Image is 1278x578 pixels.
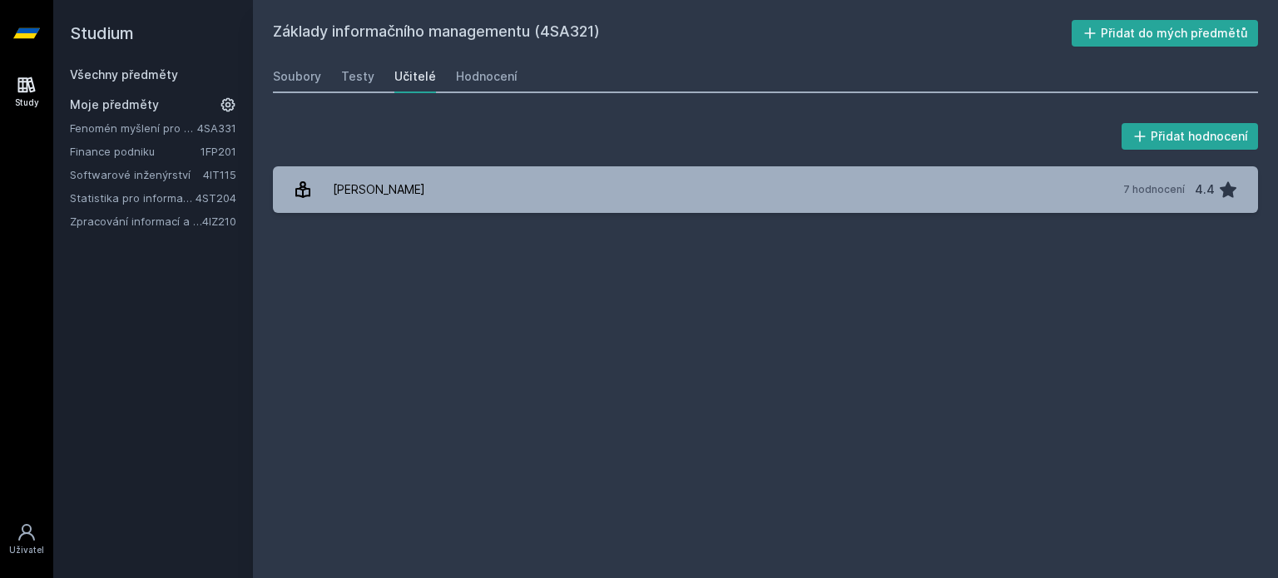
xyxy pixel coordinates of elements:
div: [PERSON_NAME] [333,173,425,206]
div: Testy [341,68,374,85]
a: 4IZ210 [202,215,236,228]
a: [PERSON_NAME] 7 hodnocení 4.4 [273,166,1258,213]
a: Fenomén myšlení pro manažery [70,120,197,136]
a: Uživatel [3,514,50,565]
a: Učitelé [394,60,436,93]
button: Přidat do mých předmětů [1072,20,1259,47]
div: Hodnocení [456,68,518,85]
button: Přidat hodnocení [1122,123,1259,150]
div: Study [15,96,39,109]
a: Testy [341,60,374,93]
a: Soubory [273,60,321,93]
a: Hodnocení [456,60,518,93]
a: 4SA331 [197,121,236,135]
a: 4IT115 [203,168,236,181]
a: Všechny předměty [70,67,178,82]
a: 1FP201 [201,145,236,158]
a: Softwarové inženýrství [70,166,203,183]
div: 4.4 [1195,173,1215,206]
a: Statistika pro informatiky [70,190,196,206]
a: Zpracování informací a znalostí [70,213,202,230]
div: 7 hodnocení [1123,183,1185,196]
h2: Základy informačního managementu (4SA321) [273,20,1072,47]
a: 4ST204 [196,191,236,205]
a: Study [3,67,50,117]
div: Uživatel [9,544,44,556]
a: Finance podniku [70,143,201,160]
div: Soubory [273,68,321,85]
div: Učitelé [394,68,436,85]
span: Moje předměty [70,96,159,113]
